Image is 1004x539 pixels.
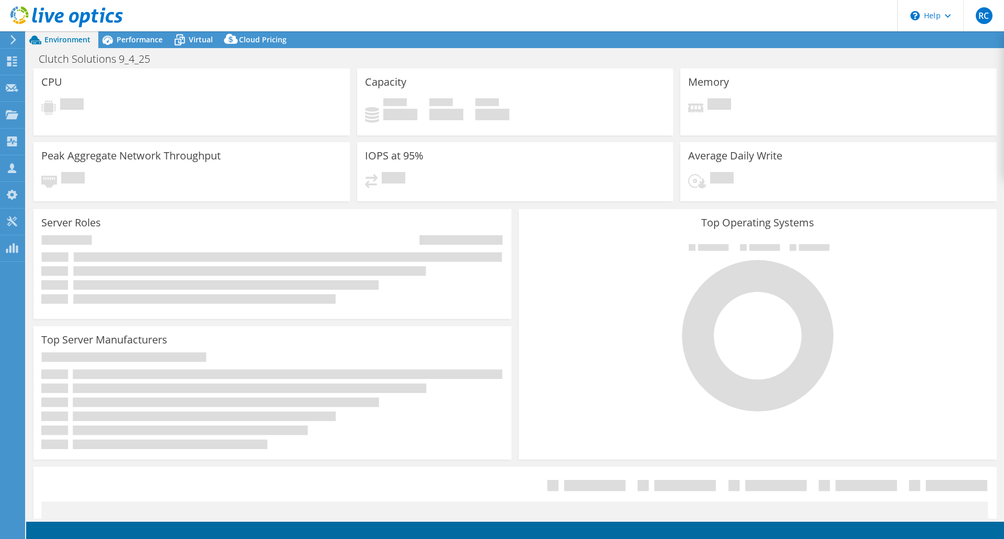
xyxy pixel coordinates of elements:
[475,109,509,120] h4: 0 GiB
[239,35,287,44] span: Cloud Pricing
[365,76,406,88] h3: Capacity
[382,172,405,186] span: Pending
[41,217,101,228] h3: Server Roles
[189,35,213,44] span: Virtual
[688,150,782,162] h3: Average Daily Write
[688,76,729,88] h3: Memory
[41,150,221,162] h3: Peak Aggregate Network Throughput
[44,35,90,44] span: Environment
[708,98,731,112] span: Pending
[527,217,989,228] h3: Top Operating Systems
[117,35,163,44] span: Performance
[61,172,85,186] span: Pending
[41,334,167,346] h3: Top Server Manufacturers
[383,98,407,109] span: Used
[365,150,424,162] h3: IOPS at 95%
[41,76,62,88] h3: CPU
[910,11,920,20] svg: \n
[34,53,166,65] h1: Clutch Solutions 9_4_25
[383,109,417,120] h4: 0 GiB
[475,98,499,109] span: Total
[976,7,992,24] span: RC
[710,172,734,186] span: Pending
[60,98,84,112] span: Pending
[429,98,453,109] span: Free
[429,109,463,120] h4: 0 GiB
